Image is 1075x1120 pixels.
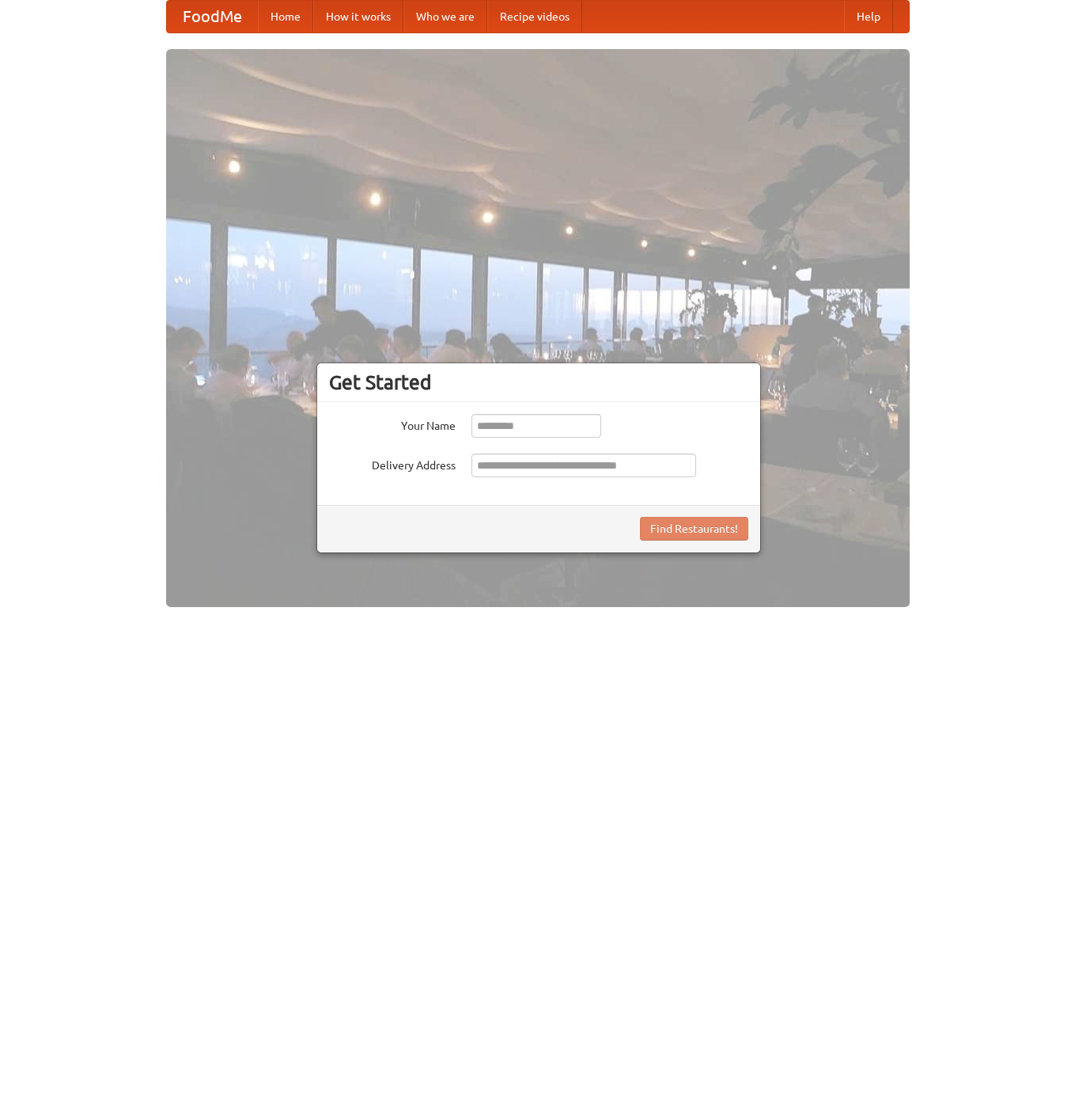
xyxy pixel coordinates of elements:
[313,1,403,32] a: How it works
[844,1,893,32] a: Help
[640,517,748,541] button: Find Restaurants!
[167,1,258,32] a: FoodMe
[329,370,748,394] h3: Get Started
[487,1,582,32] a: Recipe videos
[329,414,456,434] label: Your Name
[403,1,487,32] a: Who we are
[329,454,456,473] label: Delivery Address
[258,1,313,32] a: Home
